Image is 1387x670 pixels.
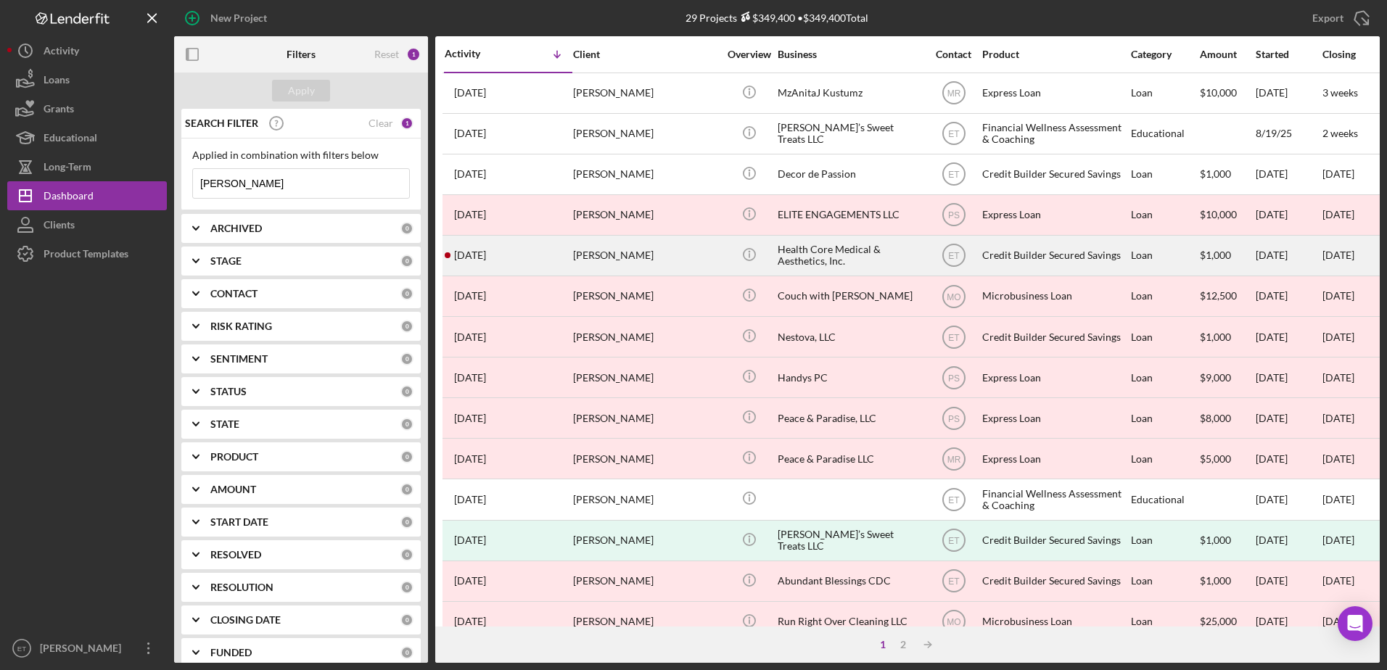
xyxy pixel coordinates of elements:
time: [DATE] [1322,574,1354,587]
b: SENTIMENT [210,353,268,365]
text: MO [947,291,960,302]
div: [DATE] [1256,399,1321,437]
div: [DATE] [1256,155,1321,194]
time: [DATE] [1322,208,1354,220]
div: Product Templates [44,239,128,272]
text: ET [948,332,960,342]
time: [DATE] [1322,493,1354,505]
div: $10,000 [1200,196,1254,234]
div: Express Loan [982,196,1127,234]
div: [DATE] [1256,562,1321,600]
div: [PERSON_NAME] [573,358,718,397]
div: [DATE] [1256,318,1321,356]
b: AMOUNT [210,484,256,495]
div: 0 [400,418,413,431]
div: Started [1256,49,1321,60]
text: MR [947,454,960,464]
div: Clear [369,117,393,129]
time: 2025-01-13 17:28 [454,413,486,424]
b: RESOLUTION [210,582,273,593]
div: [DATE] [1256,277,1321,315]
a: Clients [7,210,167,239]
time: 2025-07-03 20:43 [454,209,486,220]
div: Open Intercom Messenger [1338,606,1372,641]
div: [PERSON_NAME] [573,115,718,153]
div: 0 [400,450,413,463]
time: [DATE] [1322,371,1354,384]
text: ET [948,129,960,139]
div: Run Right Over Cleaning LLC [778,603,923,641]
div: [DATE] [1256,439,1321,478]
div: 8/19/25 [1256,115,1321,153]
div: [PERSON_NAME] [573,236,718,275]
div: Product [982,49,1127,60]
div: 0 [400,222,413,235]
div: Dashboard [44,181,94,214]
div: [DATE] [1256,74,1321,112]
div: Handys PC [778,358,923,397]
div: Express Loan [982,399,1127,437]
div: Loan [1131,155,1198,194]
text: ET [948,251,960,261]
text: MO [947,617,960,627]
div: [PERSON_NAME] [573,155,718,194]
div: Loan [1131,74,1198,112]
span: $10,000 [1200,86,1237,99]
div: Microbusiness Loan [982,603,1127,641]
div: Express Loan [982,74,1127,112]
div: Financial Wellness Assessment & Coaching [982,115,1127,153]
b: RESOLVED [210,549,261,561]
div: 0 [400,548,413,561]
div: 0 [400,516,413,529]
button: Loans [7,65,167,94]
div: Couch with [PERSON_NAME] [778,277,923,315]
time: [DATE] [1322,331,1354,343]
time: 3 weeks [1322,86,1358,99]
div: [PERSON_NAME] [573,318,718,356]
div: 1 [400,117,413,130]
text: MR [947,88,960,99]
div: [PERSON_NAME] [573,196,718,234]
b: Filters [287,49,316,60]
text: PS [947,413,959,423]
div: Loan [1131,521,1198,560]
div: 0 [400,385,413,398]
span: $1,000 [1200,167,1231,180]
div: 0 [400,613,413,626]
div: Loan [1131,603,1198,641]
div: Reset [374,49,399,60]
div: Client [573,49,718,60]
div: [DATE] [1256,196,1321,234]
a: Activity [7,36,167,65]
div: Loan [1131,439,1198,478]
div: [PERSON_NAME] [573,439,718,478]
b: CLOSING DATE [210,614,281,626]
div: Educational [1131,480,1198,518]
button: Grants [7,94,167,123]
div: [PERSON_NAME] [573,480,718,518]
b: STATE [210,418,239,430]
button: ET[PERSON_NAME] [7,634,167,663]
time: 2025-08-20 00:58 [454,128,486,139]
div: Loans [44,65,70,98]
div: Peace & Paradise, LLC [778,399,923,437]
div: Loan [1131,277,1198,315]
time: 2024-07-15 19:10 [454,616,486,627]
div: Category [1131,49,1198,60]
time: 2025-07-01 17:52 [454,290,486,302]
text: ET [948,576,960,587]
a: Educational [7,123,167,152]
time: 2025-08-27 01:09 [454,87,486,99]
div: [DATE] [1256,480,1321,518]
text: PS [947,210,959,220]
time: [DATE] [1322,249,1354,261]
button: Apply [272,80,330,102]
div: 0 [400,352,413,365]
time: 2025-07-02 22:23 [454,249,486,261]
div: Microbusiness Loan [982,277,1127,315]
b: ARCHIVED [210,223,262,234]
div: MzAnitaJ Kustumz [778,74,923,112]
time: [DATE] [1322,452,1354,465]
div: Loan [1131,358,1198,397]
